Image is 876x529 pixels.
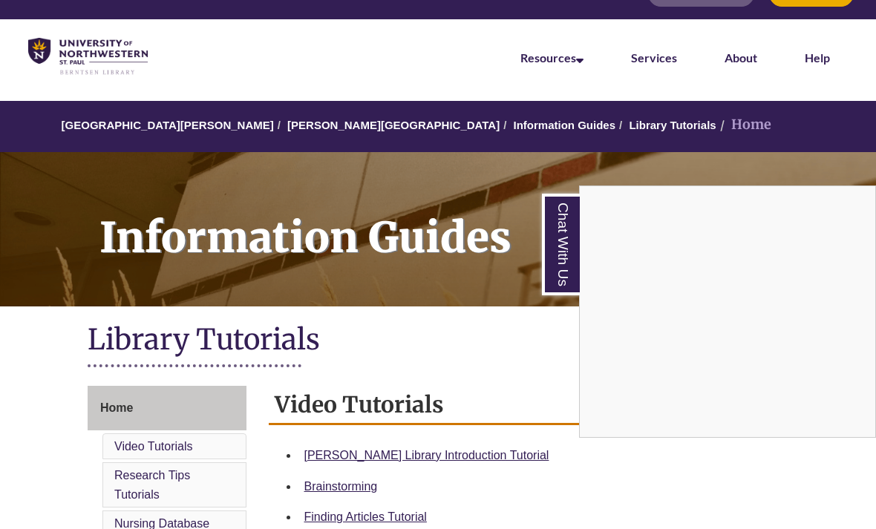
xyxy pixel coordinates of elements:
iframe: Chat Widget [580,186,875,437]
a: Help [805,50,830,65]
a: Chat With Us [542,194,580,295]
img: UNWSP Library Logo [28,38,148,76]
div: Chat With Us [579,185,876,438]
a: Services [631,50,677,65]
a: About [725,50,757,65]
a: Resources [520,50,584,65]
